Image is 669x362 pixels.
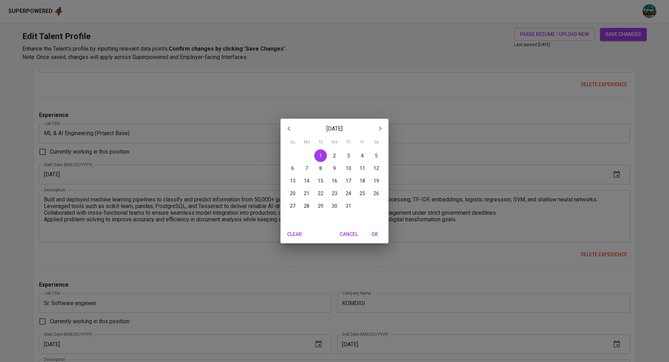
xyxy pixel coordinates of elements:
[318,177,323,184] p: 15
[283,228,306,241] button: Clear
[342,200,355,212] button: 31
[300,162,313,175] button: 7
[305,165,308,172] p: 7
[356,149,369,162] button: 4
[304,177,309,184] p: 14
[319,152,322,159] p: 1
[347,152,350,159] p: 3
[346,177,351,184] p: 17
[346,190,351,197] p: 24
[356,175,369,187] button: 18
[328,175,341,187] button: 16
[328,139,341,146] span: We
[346,202,351,209] p: 31
[370,139,383,146] span: Sa
[337,228,361,241] button: Cancel
[286,175,299,187] button: 13
[346,165,351,172] p: 10
[300,200,313,212] button: 28
[300,187,313,200] button: 21
[361,152,364,159] p: 4
[370,162,383,175] button: 12
[314,149,327,162] button: 1
[356,139,369,146] span: Fr
[300,175,313,187] button: 14
[314,162,327,175] button: 8
[342,175,355,187] button: 17
[290,190,295,197] p: 20
[286,162,299,175] button: 6
[332,177,337,184] p: 16
[328,200,341,212] button: 30
[360,177,365,184] p: 18
[366,230,383,239] span: OK
[360,165,365,172] p: 11
[363,228,386,241] button: OK
[300,139,313,146] span: Mo
[290,202,295,209] p: 27
[319,165,322,172] p: 8
[342,162,355,175] button: 10
[286,187,299,200] button: 20
[342,139,355,146] span: Th
[290,177,295,184] p: 13
[374,165,379,172] p: 12
[286,200,299,212] button: 27
[370,175,383,187] button: 19
[356,187,369,200] button: 25
[314,175,327,187] button: 15
[314,139,327,146] span: Tu
[333,152,336,159] p: 2
[374,190,379,197] p: 26
[297,125,372,133] p: [DATE]
[314,200,327,212] button: 29
[328,149,341,162] button: 2
[304,202,309,209] p: 28
[332,202,337,209] p: 30
[291,165,294,172] p: 6
[332,190,337,197] p: 23
[342,187,355,200] button: 24
[360,190,365,197] p: 25
[340,230,358,239] span: Cancel
[328,162,341,175] button: 9
[375,152,378,159] p: 5
[333,165,336,172] p: 9
[342,149,355,162] button: 3
[286,139,299,146] span: Su
[286,230,303,239] span: Clear
[318,190,323,197] p: 22
[304,190,309,197] p: 21
[370,149,383,162] button: 5
[328,187,341,200] button: 23
[370,187,383,200] button: 26
[314,187,327,200] button: 22
[374,177,379,184] p: 19
[318,202,323,209] p: 29
[356,162,369,175] button: 11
